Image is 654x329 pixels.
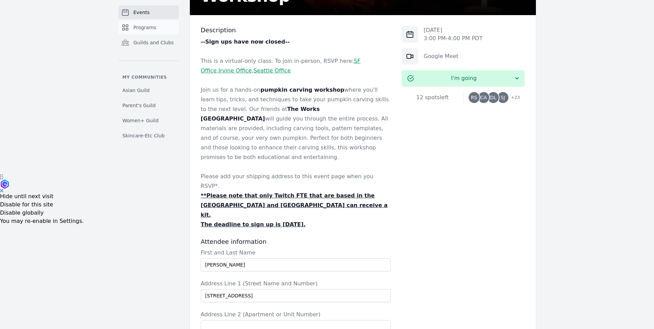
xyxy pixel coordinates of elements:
[201,249,391,257] label: First and Last Name
[118,129,179,142] a: Skincare-Etc Club
[424,53,458,59] a: Google Meet
[201,56,391,76] p: This is a virtual-only class. To join in-person, RSVP here: , ,
[201,192,388,218] u: **Please note that only Twitch FTE that are based in the [GEOGRAPHIC_DATA] and [GEOGRAPHIC_DATA] ...
[201,310,391,319] label: Address Line 2 (Apartment or Unit Number)
[218,67,252,74] a: Irvine Office
[118,5,179,19] a: Events
[253,67,290,74] a: Seattle Office
[118,99,179,112] a: Parent's Guild
[123,87,150,94] span: Asian Guild
[123,132,165,139] span: Skincare-Etc Club
[123,117,159,124] span: Women+ Guild
[507,93,520,103] span: + 23
[402,93,463,102] div: 12 spots left
[201,26,391,34] h3: Description
[123,102,156,109] span: Parent's Guild
[134,9,150,16] span: Events
[118,36,179,49] a: Guilds and Clubs
[118,75,179,80] p: My communities
[201,221,306,228] u: The deadline to sign up is [DATE].
[201,238,391,246] h3: Attendee information
[471,95,477,100] span: RS
[201,38,290,45] strong: --Sign ups have now closed--
[134,24,156,31] span: Programs
[480,95,487,100] span: CA
[118,84,179,97] a: Asian Guild
[261,87,344,93] strong: pumpkin carving workshop
[201,172,391,191] p: Please add your shipping address to this event page when you RSVP*.
[414,74,514,82] span: I'm going
[118,21,179,34] a: Programs
[424,26,483,34] p: [DATE]
[424,34,483,43] p: 3:00 PM - 4:00 PM PDT
[201,85,391,162] p: Join us for a hands-on where you'll learn tips, tricks, and techniques to take your pumpkin carvi...
[402,70,525,87] button: I'm going
[118,5,179,142] nav: Sidebar
[490,95,496,100] span: DL
[501,95,505,100] span: SJ
[134,39,174,46] span: Guilds and Clubs
[118,114,179,127] a: Women+ Guild
[201,280,391,288] label: Address Line 1 (Street Name and Number)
